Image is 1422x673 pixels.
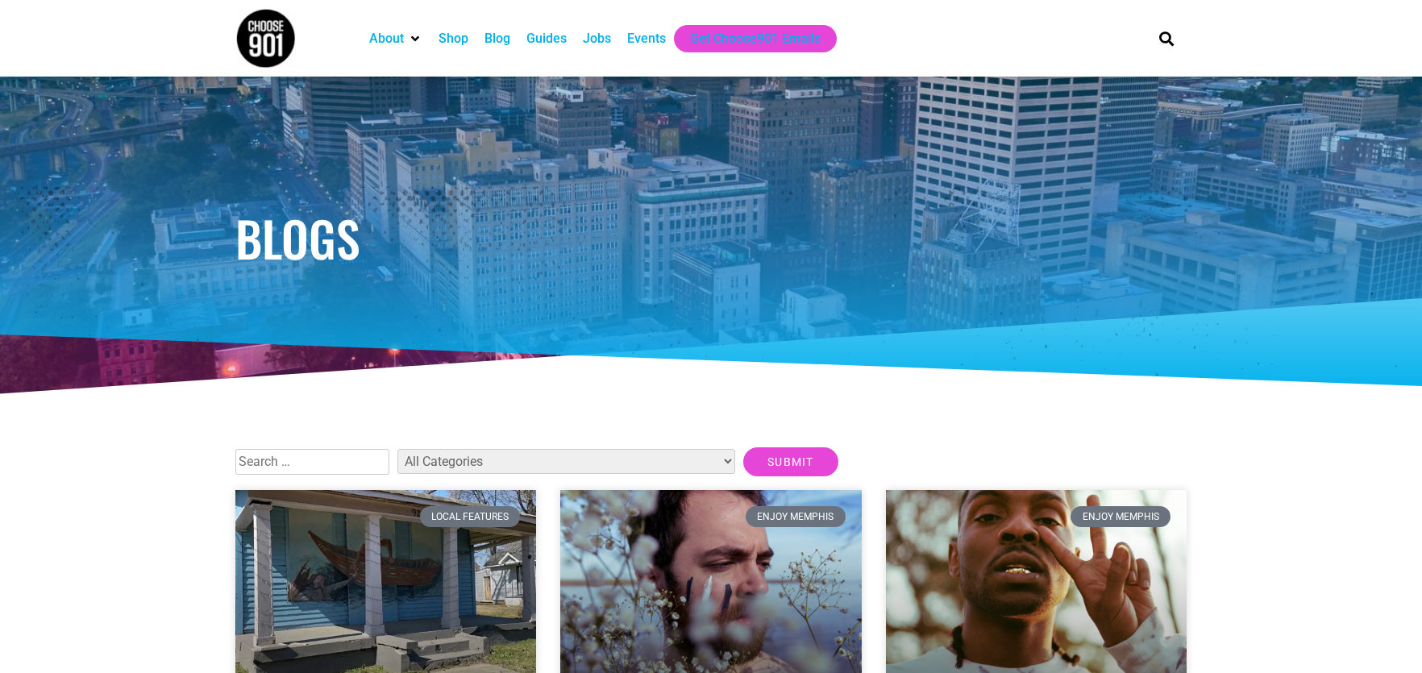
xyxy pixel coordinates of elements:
[1154,25,1180,52] div: Search
[361,25,1132,52] nav: Main nav
[526,29,567,48] a: Guides
[235,214,1187,262] h1: Blogs
[583,29,611,48] a: Jobs
[361,25,430,52] div: About
[484,29,510,48] a: Blog
[1071,506,1170,527] div: Enjoy Memphis
[627,29,666,48] a: Events
[746,506,846,527] div: Enjoy Memphis
[439,29,468,48] a: Shop
[743,447,838,476] input: Submit
[235,449,389,475] input: Search …
[690,29,821,48] a: Get Choose901 Emails
[369,29,404,48] a: About
[420,506,521,527] div: Local Features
